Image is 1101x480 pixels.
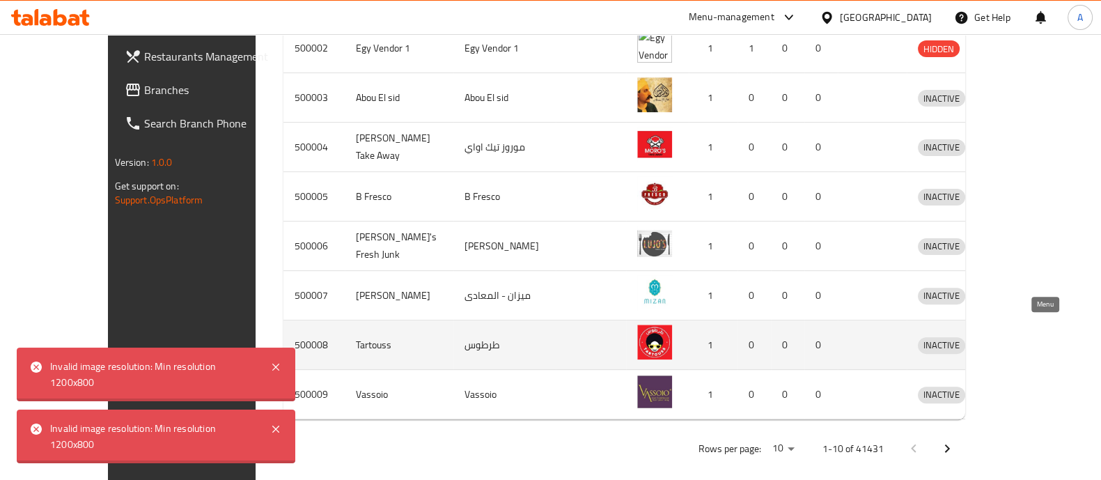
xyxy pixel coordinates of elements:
div: INACTIVE [918,90,965,107]
img: Egy Vendor 1 [637,28,672,63]
span: INACTIVE [918,337,965,353]
td: 0 [771,73,804,123]
td: Tartouss [345,320,453,370]
td: Abou El sid [345,73,453,123]
td: 0 [771,271,804,320]
td: 500007 [283,271,345,320]
td: 1 [689,73,737,123]
td: طرطوس [453,320,556,370]
td: 0 [737,172,771,222]
td: 0 [771,172,804,222]
td: Vassoio [345,370,453,419]
td: 0 [737,370,771,419]
td: 0 [804,222,838,271]
td: B Fresco [453,172,556,222]
td: 0 [737,123,771,172]
td: 0 [737,73,771,123]
div: Invalid image resolution: Min resolution 1200x800 [50,421,256,452]
td: 0 [771,320,804,370]
span: Restaurants Management [144,48,281,65]
td: 0 [804,123,838,172]
td: [PERSON_NAME] [345,271,453,320]
div: INACTIVE [918,238,965,255]
td: Egy Vendor 1 [345,24,453,73]
span: Search Branch Phone [144,115,281,132]
a: Search Branch Phone [114,107,292,140]
img: Moro's Take Away [637,127,672,162]
td: [PERSON_NAME]'s Fresh Junk [345,222,453,271]
span: INACTIVE [918,189,965,205]
button: Next page [930,432,964,465]
td: 1 [689,123,737,172]
img: Lujo's Fresh Junk [637,226,672,261]
td: 500005 [283,172,345,222]
td: 1 [737,24,771,73]
p: Rows per page: [698,440,760,458]
td: 0 [737,320,771,370]
td: 1 [689,271,737,320]
div: Menu-management [689,9,774,26]
div: [GEOGRAPHIC_DATA] [840,10,932,25]
span: INACTIVE [918,238,965,254]
td: 0 [771,222,804,271]
td: 0 [804,73,838,123]
div: Invalid image resolution: Min resolution 1200x800 [50,359,256,390]
td: Vassoio [453,370,556,419]
td: 0 [804,370,838,419]
td: 0 [771,370,804,419]
span: 1.0.0 [151,153,173,171]
a: Support.OpsPlatform [115,191,203,209]
td: B Fresco [345,172,453,222]
span: INACTIVE [918,288,965,304]
a: Restaurants Management [114,40,292,73]
td: 1 [689,320,737,370]
td: 1 [689,370,737,419]
span: A [1077,10,1083,25]
td: 500009 [283,370,345,419]
span: INACTIVE [918,139,965,155]
img: B Fresco [637,176,672,211]
img: Tartouss [637,325,672,359]
span: Get support on: [115,177,179,195]
td: [PERSON_NAME] Take Away [345,123,453,172]
td: 0 [804,271,838,320]
td: 0 [737,271,771,320]
td: Abou El sid [453,73,556,123]
div: INACTIVE [918,337,965,354]
div: HIDDEN [918,40,960,57]
p: 1-10 of 41431 [822,440,883,458]
td: 500004 [283,123,345,172]
span: HIDDEN [918,41,960,57]
td: 0 [737,222,771,271]
td: 500006 [283,222,345,271]
span: INACTIVE [918,91,965,107]
td: 0 [771,123,804,172]
img: Vassoio [637,374,672,409]
img: Mizan - Maadi [637,275,672,310]
td: 1 [689,222,737,271]
td: ميزان - المعادى [453,271,556,320]
img: Abou El sid [637,77,672,112]
span: Version: [115,153,149,171]
td: [PERSON_NAME] [453,222,556,271]
td: 0 [804,320,838,370]
div: INACTIVE [918,139,965,156]
td: 1 [689,24,737,73]
a: Branches [114,73,292,107]
td: 500008 [283,320,345,370]
td: Egy Vendor 1 [453,24,556,73]
span: INACTIVE [918,387,965,403]
td: 500002 [283,24,345,73]
td: 0 [771,24,804,73]
td: 500003 [283,73,345,123]
div: Rows per page: [766,438,799,459]
td: موروز تيك اواي [453,123,556,172]
td: 0 [804,172,838,222]
td: 1 [689,172,737,222]
span: Branches [144,82,281,98]
td: 0 [804,24,838,73]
